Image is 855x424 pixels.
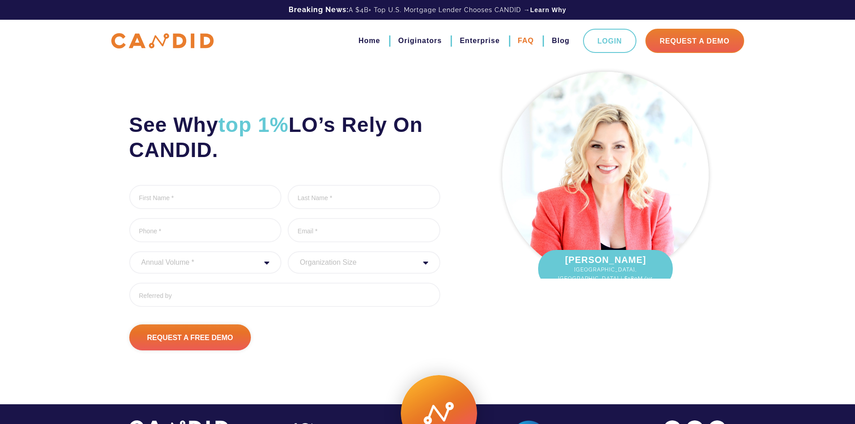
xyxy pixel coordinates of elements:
b: Breaking News: [289,5,349,14]
input: Email * [288,218,440,242]
span: top 1% [218,113,289,136]
input: First Name * [129,185,282,209]
h2: See Why LO’s Rely On CANDID. [129,112,440,162]
a: Request A Demo [645,29,744,53]
a: Login [583,29,636,53]
a: Home [359,33,380,48]
a: Enterprise [460,33,500,48]
input: Phone * [129,218,282,242]
input: Last Name * [288,185,440,209]
input: Request A Free Demo [129,324,251,350]
div: [PERSON_NAME] [538,250,673,288]
a: Blog [552,33,570,48]
a: FAQ [518,33,534,48]
input: Referred by [129,283,440,307]
span: [GEOGRAPHIC_DATA], [GEOGRAPHIC_DATA] | $180M/yr. [547,265,664,283]
img: CANDID APP [111,33,214,49]
a: Originators [398,33,442,48]
a: Learn Why [530,5,566,14]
